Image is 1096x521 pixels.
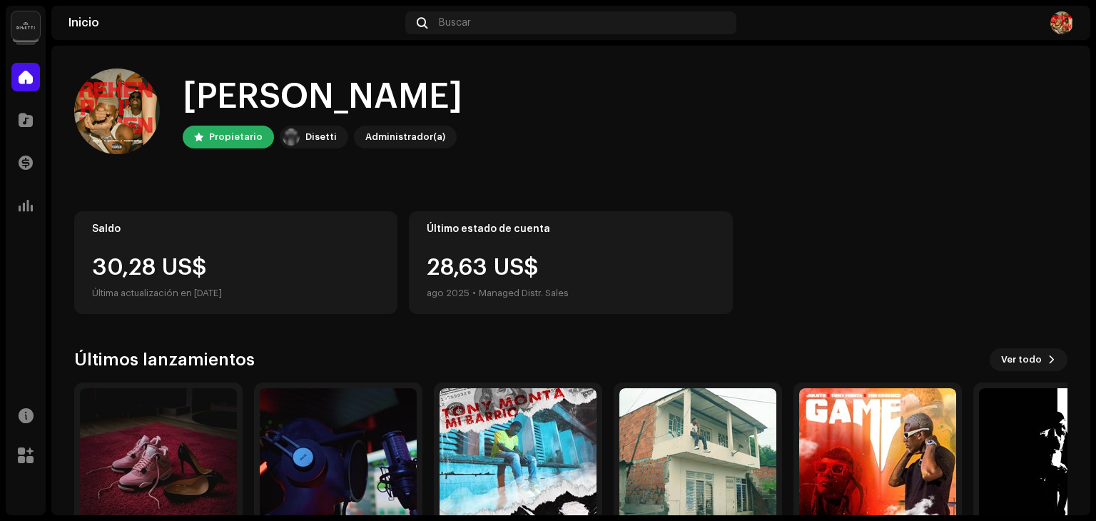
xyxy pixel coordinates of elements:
re-o-card-value: Saldo [74,211,397,314]
img: 02a7c2d3-3c89-4098-b12f-2ff2945c95ee [11,11,40,40]
div: Saldo [92,223,380,235]
span: Ver todo [1001,345,1042,374]
re-o-card-value: Último estado de cuenta [409,211,732,314]
div: Inicio [68,17,400,29]
img: 24806ccf-7697-4121-ac2e-7614b655bd21 [74,69,160,154]
div: ago 2025 [427,285,470,302]
div: Disetti [305,128,337,146]
button: Ver todo [990,348,1067,371]
img: 02a7c2d3-3c89-4098-b12f-2ff2945c95ee [283,128,300,146]
h3: Últimos lanzamientos [74,348,255,371]
div: Managed Distr. Sales [479,285,569,302]
div: Administrador(a) [365,128,445,146]
div: Propietario [209,128,263,146]
div: Última actualización en [DATE] [92,285,380,302]
div: • [472,285,476,302]
span: Buscar [439,17,471,29]
img: 24806ccf-7697-4121-ac2e-7614b655bd21 [1050,11,1073,34]
div: Último estado de cuenta [427,223,714,235]
div: [PERSON_NAME] [183,74,462,120]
